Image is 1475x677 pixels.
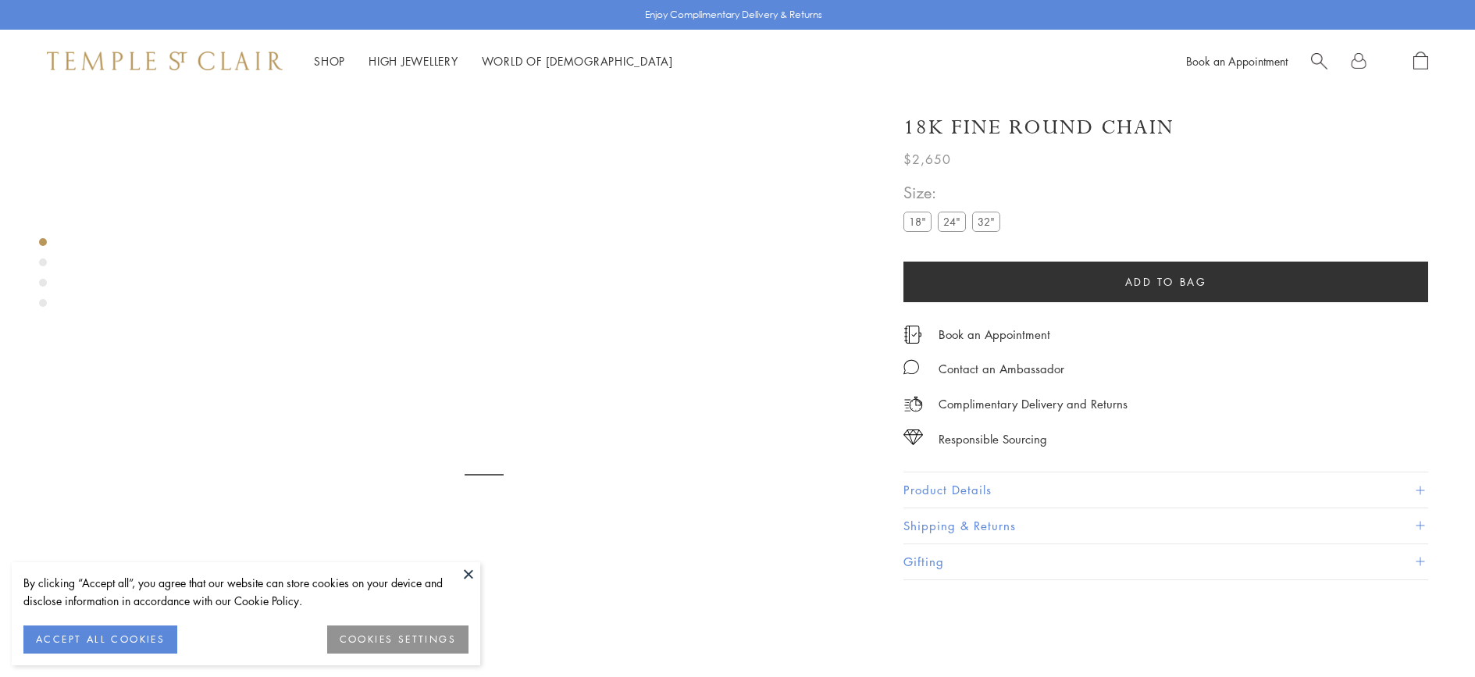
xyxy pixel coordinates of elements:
img: MessageIcon-01_2.svg [903,359,919,375]
label: 32" [972,212,1000,231]
img: icon_sourcing.svg [903,429,923,445]
button: Product Details [903,472,1428,508]
span: Add to bag [1125,273,1207,290]
a: Book an Appointment [939,326,1050,343]
img: Temple St. Clair [47,52,283,70]
img: icon_appointment.svg [903,326,922,344]
button: Shipping & Returns [903,508,1428,543]
a: Search [1311,52,1327,71]
img: icon_delivery.svg [903,394,923,414]
button: COOKIES SETTINGS [327,625,469,654]
a: Book an Appointment [1186,53,1288,69]
h1: 18K Fine Round Chain [903,114,1174,141]
p: Enjoy Complimentary Delivery & Returns [645,7,822,23]
div: By clicking “Accept all”, you agree that our website can store cookies on your device and disclos... [23,574,469,610]
button: ACCEPT ALL COOKIES [23,625,177,654]
nav: Main navigation [314,52,673,71]
div: Product gallery navigation [39,234,47,319]
span: Size: [903,180,1006,205]
button: Gifting [903,544,1428,579]
a: High JewelleryHigh Jewellery [369,53,458,69]
label: 18" [903,212,932,231]
a: ShopShop [314,53,345,69]
a: World of [DEMOGRAPHIC_DATA]World of [DEMOGRAPHIC_DATA] [482,53,673,69]
label: 24" [938,212,966,231]
div: Contact an Ambassador [939,359,1064,379]
div: Responsible Sourcing [939,429,1047,449]
p: Complimentary Delivery and Returns [939,394,1128,414]
button: Add to bag [903,262,1428,302]
a: Open Shopping Bag [1413,52,1428,71]
span: $2,650 [903,149,951,169]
